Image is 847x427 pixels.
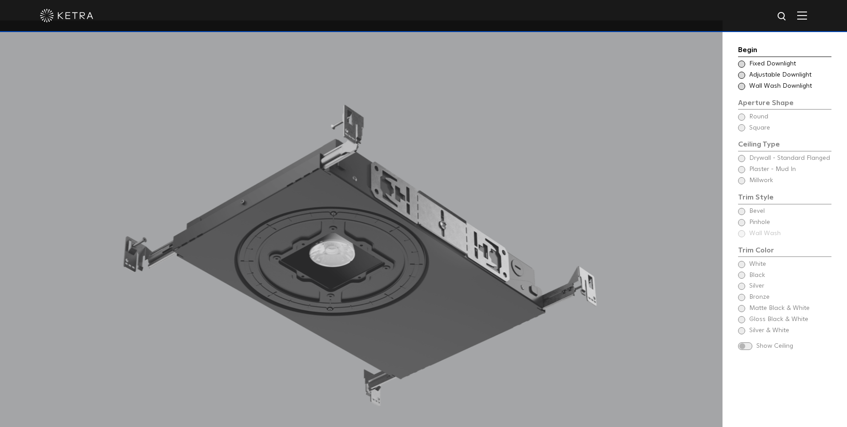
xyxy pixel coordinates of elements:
[749,60,831,69] span: Fixed Downlight
[756,342,831,351] span: Show Ceiling
[749,71,831,80] span: Adjustable Downlight
[738,45,831,57] div: Begin
[797,11,807,20] img: Hamburger%20Nav.svg
[777,11,788,22] img: search icon
[40,9,93,22] img: ketra-logo-2019-white
[749,82,831,91] span: Wall Wash Downlight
